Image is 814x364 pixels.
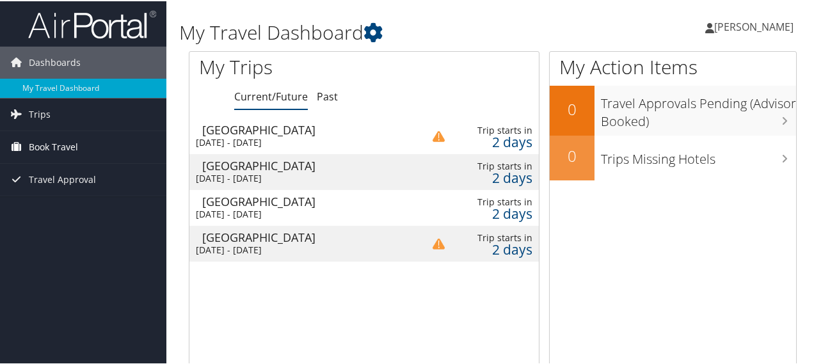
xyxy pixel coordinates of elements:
span: Book Travel [29,130,78,162]
h1: My Travel Dashboard [179,18,597,45]
div: [DATE] - [DATE] [196,243,404,255]
a: Past [317,88,338,102]
h1: My Trips [199,52,383,79]
img: alert-flat-solid-caution.png [433,237,445,249]
div: [GEOGRAPHIC_DATA] [202,194,410,206]
a: 0Travel Approvals Pending (Advisor Booked) [550,84,796,134]
div: [DATE] - [DATE] [196,136,404,147]
div: Trip starts in [458,231,532,242]
div: 2 days [458,171,532,182]
div: 2 days [458,242,532,254]
h2: 0 [550,144,595,166]
div: Trip starts in [458,195,532,207]
div: Trip starts in [458,123,532,135]
div: 2 days [458,135,532,146]
span: Trips [29,97,51,129]
div: [DATE] - [DATE] [196,207,404,219]
h2: 0 [550,97,595,119]
a: 0Trips Missing Hotels [550,134,796,179]
h3: Travel Approvals Pending (Advisor Booked) [601,87,796,129]
div: Trip starts in [458,159,532,171]
a: [PERSON_NAME] [705,6,806,45]
img: airportal-logo.png [28,8,156,38]
div: [GEOGRAPHIC_DATA] [202,230,410,242]
span: Dashboards [29,45,81,77]
h3: Trips Missing Hotels [601,143,796,167]
span: Travel Approval [29,162,96,194]
div: [GEOGRAPHIC_DATA] [202,123,410,134]
h1: My Action Items [550,52,796,79]
a: Current/Future [234,88,308,102]
div: 2 days [458,207,532,218]
span: [PERSON_NAME] [714,19,794,33]
div: [GEOGRAPHIC_DATA] [202,159,410,170]
img: alert-flat-solid-caution.png [433,129,445,141]
div: [DATE] - [DATE] [196,171,404,183]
